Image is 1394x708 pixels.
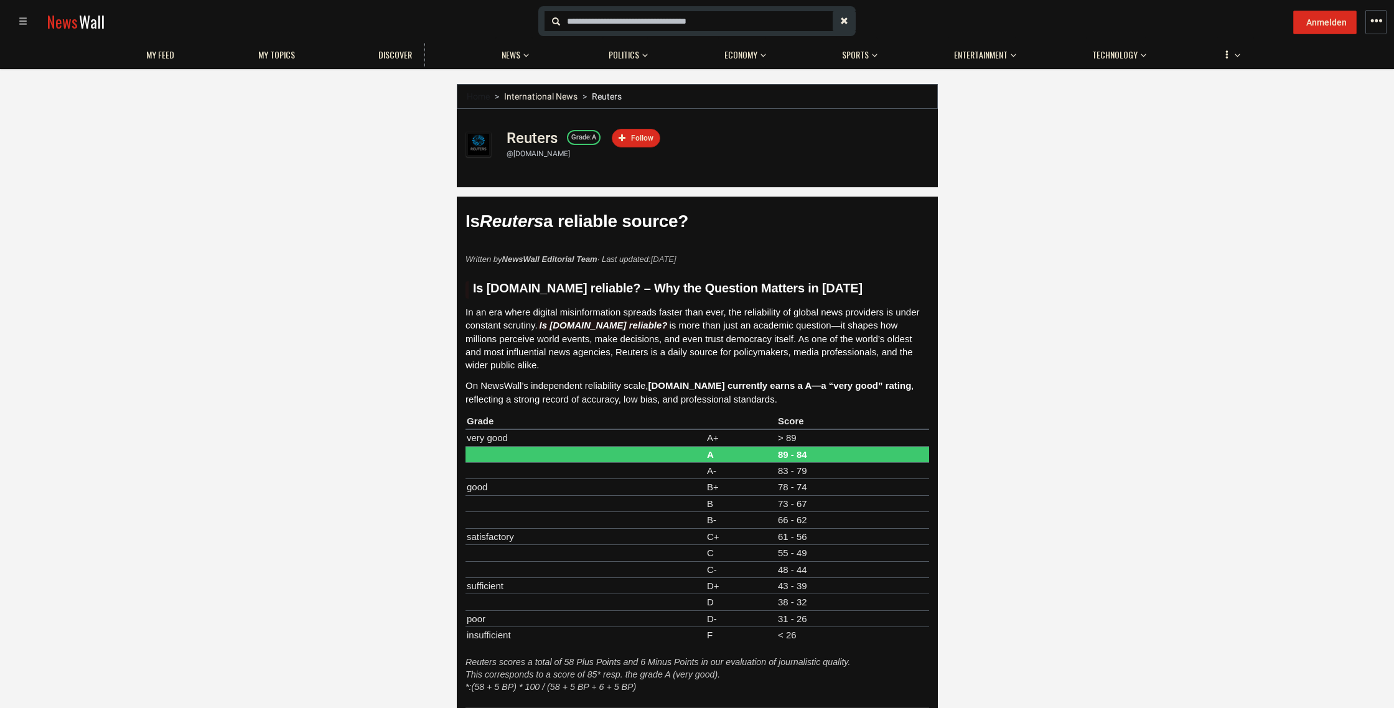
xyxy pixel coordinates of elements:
td: C+ [705,528,776,544]
td: 31 - 26 [776,610,929,626]
td: A- [705,463,776,479]
td: 83 - 79 [776,463,929,479]
span: Wall [79,10,105,33]
td: A+ [705,429,776,446]
td: 61 - 56 [776,528,929,544]
td: poor [465,610,706,626]
em: Is [DOMAIN_NAME] reliable? [537,320,669,330]
span: Grade: [571,133,592,141]
td: < 26 [776,627,929,643]
span: Sports [842,49,869,60]
span: News [47,10,78,33]
a: Economy [718,43,764,67]
strong: [DOMAIN_NAME] currently earns a A—a “very good” rating [648,381,911,391]
td: 55 - 49 [776,545,929,561]
td: D+ [705,578,776,594]
td: satisfactory [465,528,706,544]
td: 89 - 84 [776,446,929,462]
td: sufficient [465,578,706,594]
td: insufficient [465,627,706,643]
span: My topics [258,49,295,60]
p: In an era where digital misinformation spreads faster than ever, the reliability of global news p... [465,305,929,372]
div: @[DOMAIN_NAME] [507,149,929,159]
span: Discover [378,49,412,60]
td: C- [705,561,776,577]
a: News [495,43,526,67]
a: Grade:A [567,130,601,145]
span: Politics [609,49,639,60]
td: D- [705,610,776,626]
button: Entertainment [948,37,1016,67]
td: 73 - 67 [776,495,929,511]
td: good [465,479,706,495]
th: Grade [465,413,706,429]
button: Anmelden [1293,11,1357,34]
button: Technology [1086,37,1146,67]
span: My Feed [146,49,174,60]
button: Sports [836,37,877,67]
a: Politics [602,43,645,67]
span: Reuters [479,212,543,231]
td: > 89 [776,429,929,446]
td: B- [705,512,776,528]
td: A [705,446,776,462]
td: 38 - 32 [776,594,929,610]
span: (58 + 5 BP) * 100 / (58 + 5 BP + 6 + 5 BP) [471,682,636,692]
a: International News [504,91,578,101]
span: Reuters [592,91,622,101]
button: News [495,37,533,67]
img: Profile picture of Reuters [466,132,491,157]
span: Follow [631,134,653,142]
strong: NewsWall Editorial Team [502,254,597,264]
h2: Is [DOMAIN_NAME] reliable? – Why the Question Matters in [DATE] [465,281,929,299]
a: Reuters [507,136,558,145]
div: A [571,133,596,142]
td: B+ [705,479,776,495]
h1: Is a reliable source? [465,210,929,232]
time: [DATE] [650,254,676,264]
td: C [705,545,776,561]
td: very good [465,429,706,446]
span: Economy [724,49,757,60]
a: Technology [1086,43,1144,67]
th: Score [776,413,929,429]
a: Sports [836,43,875,67]
button: Politics [602,37,648,67]
button: Economy [718,37,766,67]
td: D [705,594,776,610]
h1: Reuters [507,129,558,147]
p: On NewsWall’s independent reliability scale, , reflecting a strong record of accuracy, low bias, ... [465,380,929,406]
td: 48 - 44 [776,561,929,577]
a: Entertainment [948,43,1014,67]
p: Written by · Last updated: [465,254,929,266]
span: Technology [1092,49,1138,60]
div: Reuters scores a total of 58 Plus Points and 6 Minus Points in our evaluation of journalistic qua... [465,656,929,694]
td: 43 - 39 [776,578,929,594]
a: Home [467,91,490,101]
td: 78 - 74 [776,479,929,495]
td: F [705,627,776,643]
a: NewsWall [47,10,105,33]
span: Entertainment [954,49,1008,60]
td: B [705,495,776,511]
span: News [502,49,520,60]
span: Anmelden [1306,17,1347,27]
td: 66 - 62 [776,512,929,528]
